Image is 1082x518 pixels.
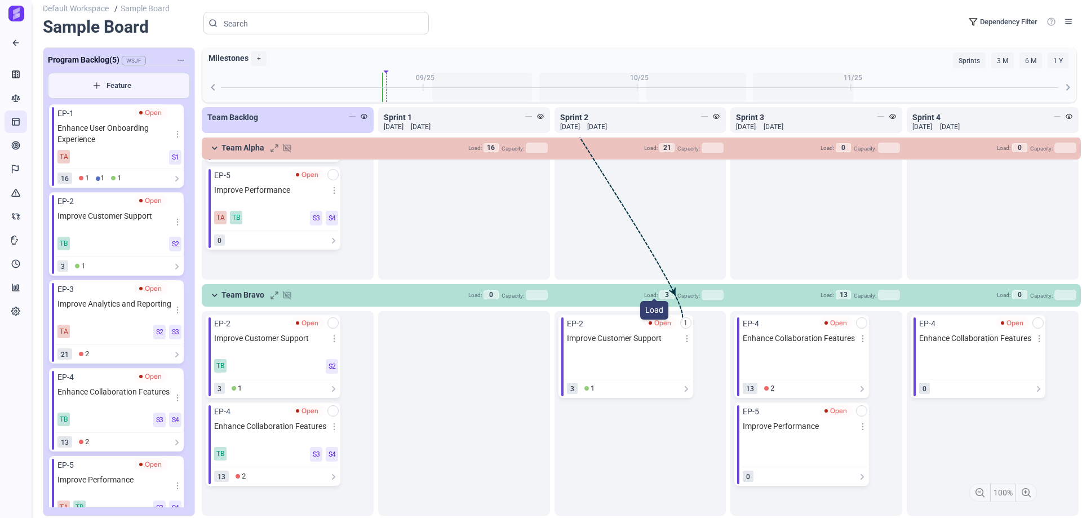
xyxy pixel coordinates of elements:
[1054,290,1076,300] input: Capacity:
[134,194,167,207] div: Open
[919,318,935,329] span: EP-4
[291,317,324,329] div: Open
[79,172,89,184] span: Todo
[48,54,119,65] span: Program Backlog
[919,383,930,394] span: Child Story Points
[111,172,121,184] span: Done
[940,122,960,132] span: [DATE]
[296,406,318,416] div: Open
[484,290,499,299] span: 0
[153,501,166,515] div: S3
[825,406,847,416] div: Open
[736,122,756,132] span: [DATE]
[1030,145,1053,152] label: Capacity:
[282,143,292,154] span: hangout_video_off
[743,471,753,482] span: Child Story Points
[468,292,482,298] label: Load:
[224,17,420,30] input: Search
[1012,143,1027,152] span: 0
[214,234,225,246] span: Child Story Points
[997,145,1010,151] label: Load:
[919,333,1037,354] span: Enhance Collaboration Features
[644,292,658,298] label: Load:
[1048,52,1068,68] button: 1 Y
[236,471,246,482] span: Todo
[207,113,258,122] span: Team Backlog
[702,143,724,153] input: Capacity:
[630,73,649,83] div: 10/25
[825,318,847,328] div: Open
[57,436,72,448] span: Child Story Points
[991,52,1014,68] button: 3 M
[684,318,688,329] span: Dependencies
[214,318,230,329] span: EP-2
[912,113,941,122] span: Sprint 4
[743,420,861,442] span: Improve Performance
[134,458,167,471] div: Open
[484,143,499,152] span: 16
[169,501,181,515] div: S4
[1054,143,1076,153] input: Capacity:
[57,501,70,514] div: TA
[221,289,270,300] span: Team Bravo
[326,447,338,462] div: S4
[57,386,175,408] span: Enhance Collaboration Features
[169,413,181,427] div: S4
[844,73,862,83] div: 11/25
[214,406,230,417] span: EP-4
[567,318,583,329] span: EP-2
[214,383,225,394] span: Child Story Points
[736,113,764,122] span: Sprint 3
[649,318,671,328] div: Open
[502,145,524,152] label: Capacity:
[659,143,675,152] span: 21
[57,284,74,295] span: EP-3
[526,143,548,153] input: Capacity:
[169,150,181,165] div: S1
[134,282,167,295] div: Open
[214,447,227,461] div: TB
[644,145,658,151] label: Load:
[291,169,324,181] div: Open
[821,145,834,151] label: Load:
[134,107,167,119] div: Open
[57,260,68,272] span: Child Story Points
[203,48,640,69] span: Milestones
[79,348,89,360] span: Todo
[214,420,332,442] span: Enhance Collaboration Features
[57,459,74,471] span: EP-5
[764,122,783,132] span: [DATE]
[854,293,876,299] label: Capacity:
[677,293,700,299] label: Capacity:
[384,122,403,132] span: [DATE]
[560,122,580,132] span: [DATE]
[310,447,322,462] div: S3
[57,413,70,426] div: TB
[587,122,607,132] span: [DATE]
[743,383,757,394] span: Child Story Points
[380,66,393,77] span: arrow_drop_up
[140,459,162,470] div: Open
[836,143,851,152] span: 0
[169,325,181,339] div: S3
[169,237,181,251] div: S2
[57,371,74,383] span: EP-4
[73,501,86,514] div: TB
[57,172,72,184] span: Child Story Points
[140,371,162,382] div: Open
[560,113,588,122] span: Sprint 2
[214,211,227,224] div: TA
[57,196,74,207] span: EP-2
[134,370,167,383] div: Open
[75,260,85,272] span: Done
[214,170,230,181] span: EP-5
[153,325,166,339] div: S2
[764,383,774,394] span: Todo
[659,290,675,299] span: 3
[43,16,195,38] span: Sample Board
[57,237,70,250] div: TB
[533,73,747,83] div: oct. 2025
[1030,293,1053,299] label: Capacity:
[214,359,227,373] div: TB
[819,405,853,417] div: Open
